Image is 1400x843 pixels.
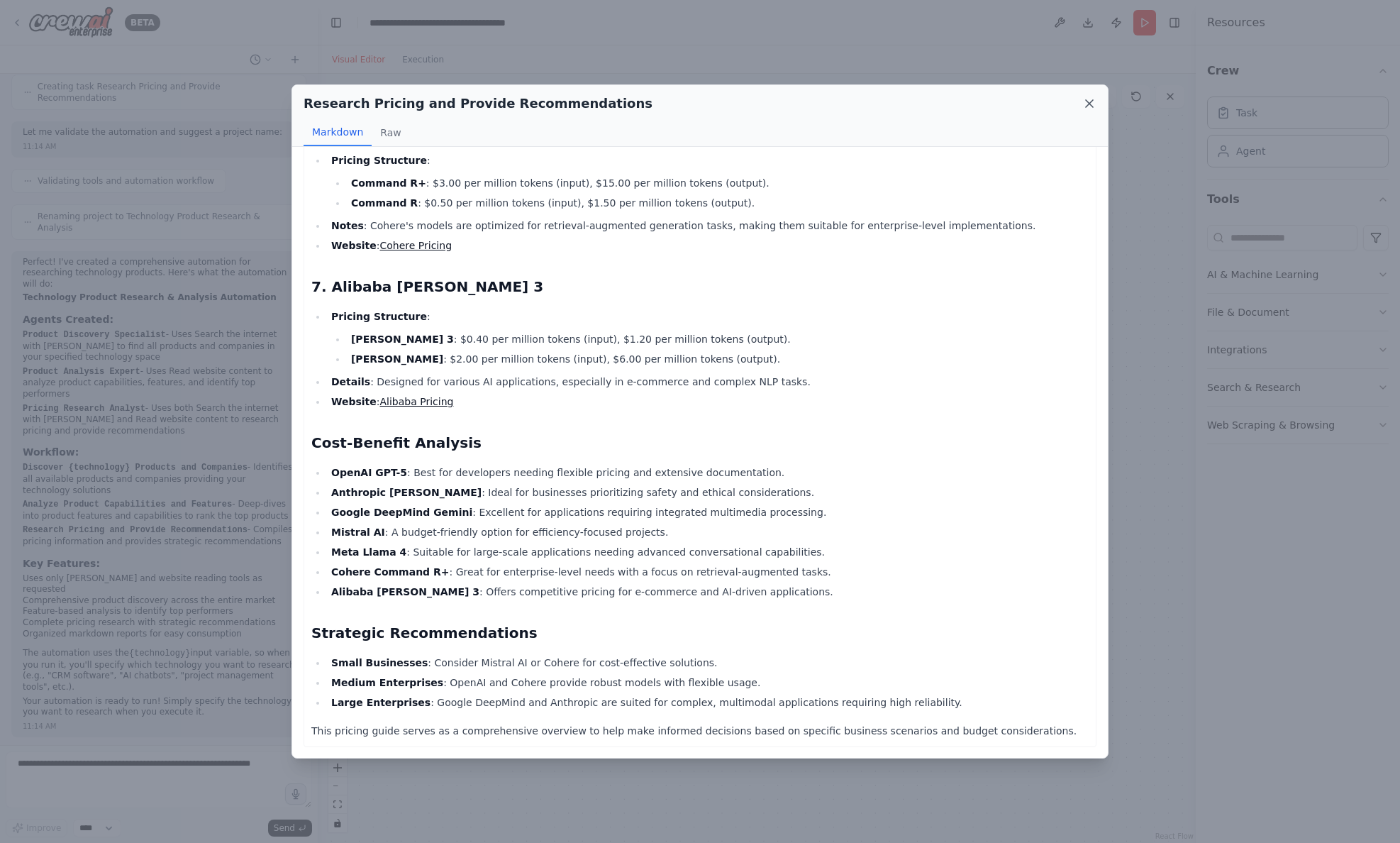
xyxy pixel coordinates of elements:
strong: Alibaba [PERSON_NAME] 3 [331,586,479,597]
strong: Google DeepMind Gemini [331,507,472,518]
a: Cohere Pricing [379,240,452,251]
li: : Google DeepMind and Anthropic are suited for complex, multimodal applications requiring high re... [327,694,1089,711]
p: This pricing guide serves as a comprehensive overview to help make informed decisions based on sp... [311,722,1089,739]
h2: Cost-Benefit Analysis [311,433,1089,453]
strong: Medium Enterprises [331,677,443,688]
a: Alibaba Pricing [379,396,453,407]
strong: Large Enterprises [331,697,430,708]
strong: Details [331,376,370,387]
li: : Best for developers needing flexible pricing and extensive documentation. [327,464,1089,481]
li: : [327,393,1089,410]
li: : [327,237,1089,254]
li: : $2.00 per million tokens (input), $6.00 per million tokens (output). [347,351,1089,368]
li: : Excellent for applications requiring integrated multimedia processing. [327,504,1089,521]
strong: Command R [351,197,418,209]
li: : Designed for various AI applications, especially in e-commerce and complex NLP tasks. [327,373,1089,390]
strong: Mistral AI [331,527,385,538]
h2: Strategic Recommendations [311,623,1089,643]
strong: Small Businesses [331,657,428,668]
li: : Cohere's models are optimized for retrieval-augmented generation tasks, making them suitable fo... [327,217,1089,234]
h2: 7. Alibaba [PERSON_NAME] 3 [311,277,1089,297]
strong: Notes [331,220,364,231]
strong: Cohere Command R+ [331,566,450,578]
li: : Ideal for businesses prioritizing safety and ethical considerations. [327,484,1089,501]
strong: Pricing Structure [331,311,427,322]
strong: OpenAI GPT-5 [331,467,407,478]
strong: Command R+ [351,177,426,189]
li: : [327,152,1089,211]
li: : $0.50 per million tokens (input), $1.50 per million tokens (output). [347,194,1089,211]
li: : $0.40 per million tokens (input), $1.20 per million tokens (output). [347,331,1089,348]
li: : OpenAI and Cohere provide robust models with flexible usage. [327,674,1089,691]
strong: Website [331,240,377,251]
li: : Consider Mistral AI or Cohere for cost-effective solutions. [327,654,1089,671]
li: : [327,308,1089,368]
button: Markdown [304,119,372,146]
strong: Anthropic [PERSON_NAME] [331,487,482,498]
button: Raw [372,119,409,146]
strong: Website [331,396,377,407]
strong: [PERSON_NAME] 3 [351,334,454,345]
li: : Suitable for large-scale applications needing advanced conversational capabilities. [327,544,1089,561]
h2: Research Pricing and Provide Recommendations [304,94,652,114]
li: : A budget-friendly option for efficiency-focused projects. [327,524,1089,541]
strong: Pricing Structure [331,155,427,166]
strong: Meta Llama 4 [331,546,406,558]
li: : Great for enterprise-level needs with a focus on retrieval-augmented tasks. [327,563,1089,580]
li: : $3.00 per million tokens (input), $15.00 per million tokens (output). [347,175,1089,192]
strong: [PERSON_NAME] [351,353,443,365]
li: : Offers competitive pricing for e-commerce and AI-driven applications. [327,583,1089,600]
